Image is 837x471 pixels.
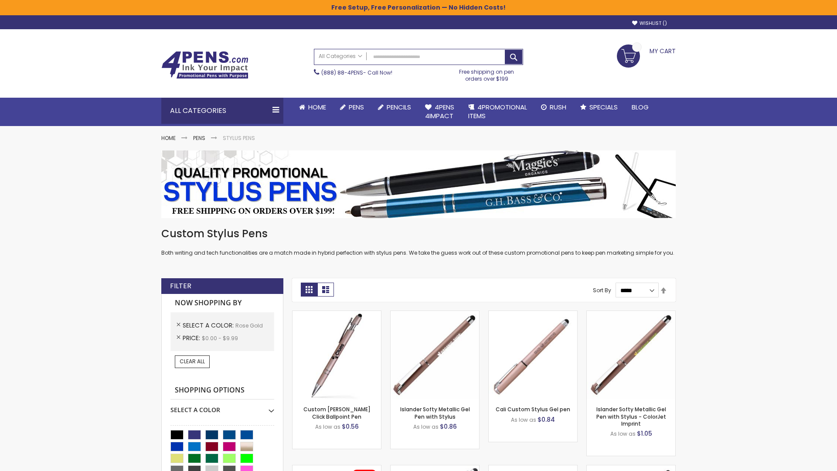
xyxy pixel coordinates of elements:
[301,283,317,297] strong: Grid
[461,98,534,126] a: 4PROMOTIONALITEMS
[319,53,362,60] span: All Categories
[632,20,667,27] a: Wishlist
[293,311,381,318] a: Custom Alex II Click Ballpoint Pen-Rose Gold
[589,102,618,112] span: Specials
[223,134,255,142] strong: Stylus Pens
[161,227,676,257] div: Both writing and tech functionalities are a match made in hybrid perfection with stylus pens. We ...
[321,69,363,76] a: (888) 88-4PENS
[610,430,636,437] span: As low as
[315,423,340,430] span: As low as
[450,65,524,82] div: Free shipping on pen orders over $199
[387,102,411,112] span: Pencils
[175,355,210,368] a: Clear All
[413,423,439,430] span: As low as
[161,150,676,218] img: Stylus Pens
[183,334,202,342] span: Price
[625,98,656,117] a: Blog
[538,415,555,424] span: $0.84
[314,49,367,64] a: All Categories
[632,102,649,112] span: Blog
[587,311,675,318] a: Islander Softy Metallic Gel Pen with Stylus - ColorJet Imprint-Rose Gold
[161,227,676,241] h1: Custom Stylus Pens
[235,322,263,329] span: Rose Gold
[511,416,536,423] span: As low as
[202,334,238,342] span: $0.00 - $9.99
[534,98,573,117] a: Rush
[496,406,570,413] a: Cali Custom Stylus Gel pen
[293,311,381,399] img: Custom Alex II Click Ballpoint Pen-Rose Gold
[489,311,577,318] a: Cali Custom Stylus Gel pen-Rose Gold
[170,381,274,400] strong: Shopping Options
[637,429,652,438] span: $1.05
[587,311,675,399] img: Islander Softy Metallic Gel Pen with Stylus - ColorJet Imprint-Rose Gold
[333,98,371,117] a: Pens
[161,51,248,79] img: 4Pens Custom Pens and Promotional Products
[183,321,235,330] span: Select A Color
[180,358,205,365] span: Clear All
[170,281,191,291] strong: Filter
[193,134,205,142] a: Pens
[170,399,274,414] div: Select A Color
[391,311,479,318] a: Islander Softy Metallic Gel Pen with Stylus-Rose Gold
[349,102,364,112] span: Pens
[440,422,457,431] span: $0.86
[489,311,577,399] img: Cali Custom Stylus Gel pen-Rose Gold
[596,406,666,427] a: Islander Softy Metallic Gel Pen with Stylus - ColorJet Imprint
[593,287,611,294] label: Sort By
[468,102,527,120] span: 4PROMOTIONAL ITEMS
[303,406,371,420] a: Custom [PERSON_NAME] Click Ballpoint Pen
[425,102,454,120] span: 4Pens 4impact
[418,98,461,126] a: 4Pens4impact
[550,102,566,112] span: Rush
[342,422,359,431] span: $0.56
[308,102,326,112] span: Home
[321,69,392,76] span: - Call Now!
[292,98,333,117] a: Home
[161,134,176,142] a: Home
[400,406,470,420] a: Islander Softy Metallic Gel Pen with Stylus
[371,98,418,117] a: Pencils
[573,98,625,117] a: Specials
[161,98,283,124] div: All Categories
[170,294,274,312] strong: Now Shopping by
[391,311,479,399] img: Islander Softy Metallic Gel Pen with Stylus-Rose Gold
